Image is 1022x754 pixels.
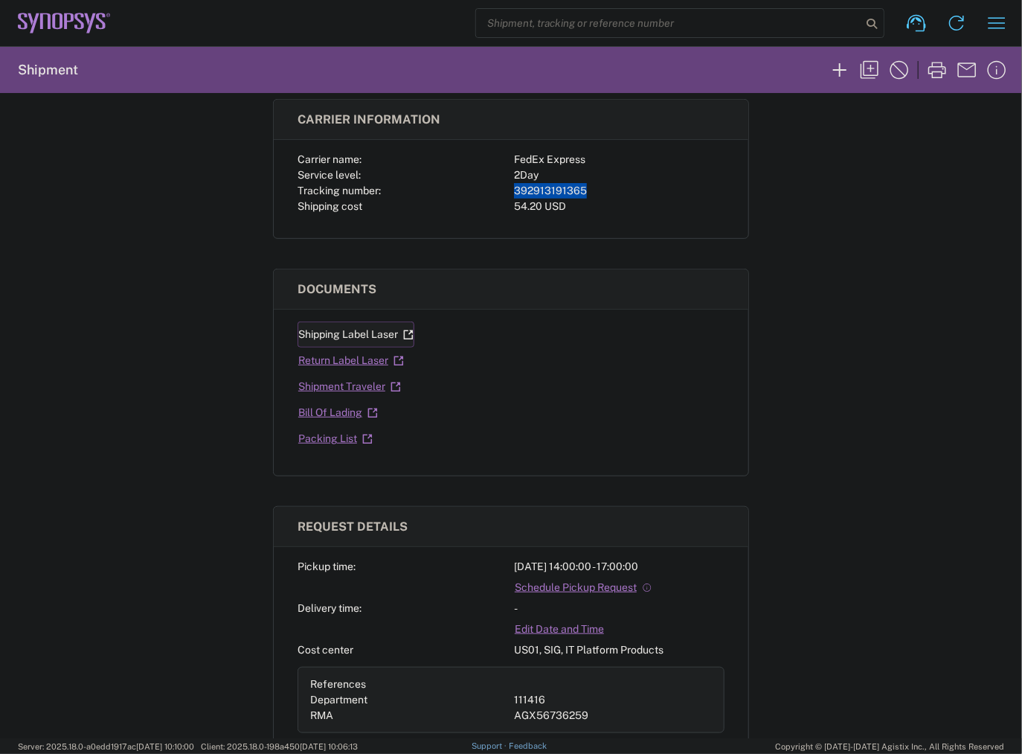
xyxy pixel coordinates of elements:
[18,61,78,79] h2: Shipment
[298,400,379,426] a: Bill Of Lading
[514,183,724,199] div: 392913191365
[298,282,376,296] span: Documents
[18,742,194,751] span: Server: 2025.18.0-a0edd1917ac
[298,426,373,452] a: Packing List
[514,559,724,575] div: [DATE] 14:00:00 - 17:00:00
[775,740,1004,753] span: Copyright © [DATE]-[DATE] Agistix Inc., All Rights Reserved
[514,152,724,167] div: FedEx Express
[310,708,508,723] div: RMA
[298,200,362,212] span: Shipping cost
[514,167,724,183] div: 2Day
[476,9,861,37] input: Shipment, tracking or reference number
[310,692,508,708] div: Department
[509,741,547,750] a: Feedback
[514,575,653,601] a: Schedule Pickup Request
[310,678,366,690] span: References
[298,374,402,400] a: Shipment Traveler
[298,153,361,165] span: Carrier name:
[300,742,358,751] span: [DATE] 10:06:13
[298,520,408,534] span: Request details
[514,601,724,616] div: -
[514,708,712,723] div: AGX56736259
[298,602,361,614] span: Delivery time:
[514,642,724,658] div: US01, SIG, IT Platform Products
[201,742,358,751] span: Client: 2025.18.0-198a450
[514,616,605,642] a: Edit Date and Time
[298,322,414,348] a: Shipping Label Laser
[298,644,353,656] span: Cost center
[514,692,712,708] div: 111416
[298,560,356,572] span: Pickup time:
[298,169,361,181] span: Service level:
[298,185,381,197] span: Tracking number:
[472,741,509,750] a: Support
[136,742,194,751] span: [DATE] 10:10:00
[298,112,440,127] span: Carrier information
[514,199,724,214] div: 54.20 USD
[298,348,405,374] a: Return Label Laser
